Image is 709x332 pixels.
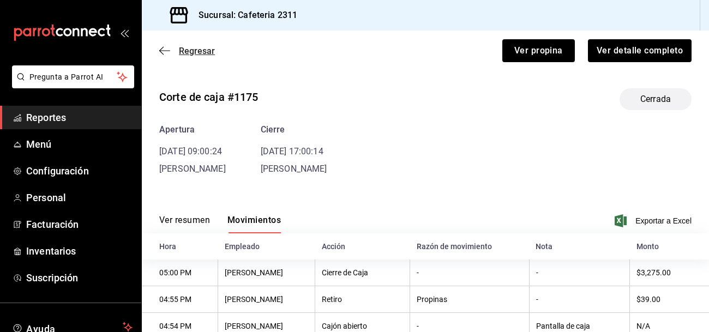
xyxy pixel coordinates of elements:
button: Ver propina [502,39,575,62]
span: Pregunta a Parrot AI [29,71,117,83]
span: Regresar [179,46,215,56]
th: [PERSON_NAME] [218,259,315,286]
span: Configuración [26,164,133,178]
th: - [410,259,530,286]
span: [PERSON_NAME] [261,164,327,174]
div: Corte de caja #1175 [159,89,259,105]
button: Regresar [159,46,215,56]
button: open_drawer_menu [120,28,129,37]
th: Razón de movimiento [410,233,530,259]
th: - [529,286,630,313]
th: 04:55 PM [142,286,218,313]
th: $3,275.00 [630,259,709,286]
span: Menú [26,137,133,152]
th: Hora [142,233,218,259]
th: Propinas [410,286,530,313]
th: Acción [315,233,410,259]
span: Suscripción [26,270,133,285]
span: Reportes [26,110,133,125]
h3: Sucursal: Cafeteria 2311 [190,9,297,22]
button: Exportar a Excel [617,214,692,227]
th: Retiro [315,286,410,313]
button: Movimientos [227,215,281,233]
th: Monto [630,233,709,259]
button: Ver resumen [159,215,210,233]
div: Cierre [261,123,327,136]
div: Apertura [159,123,226,136]
th: $39.00 [630,286,709,313]
th: Nota [529,233,630,259]
time: [DATE] 17:00:14 [261,146,323,156]
span: Personal [26,190,133,205]
button: Pregunta a Parrot AI [12,65,134,88]
time: [DATE] 09:00:24 [159,146,222,156]
span: Cerrada [634,93,677,106]
th: Empleado [218,233,315,259]
th: Cierre de Caja [315,259,410,286]
button: Ver detalle completo [588,39,692,62]
a: Pregunta a Parrot AI [8,79,134,90]
th: - [529,259,630,286]
span: Facturación [26,217,133,232]
span: [PERSON_NAME] [159,164,226,174]
th: 05:00 PM [142,259,218,286]
th: [PERSON_NAME] [218,286,315,313]
div: navigation tabs [159,215,281,233]
span: Inventarios [26,244,133,258]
